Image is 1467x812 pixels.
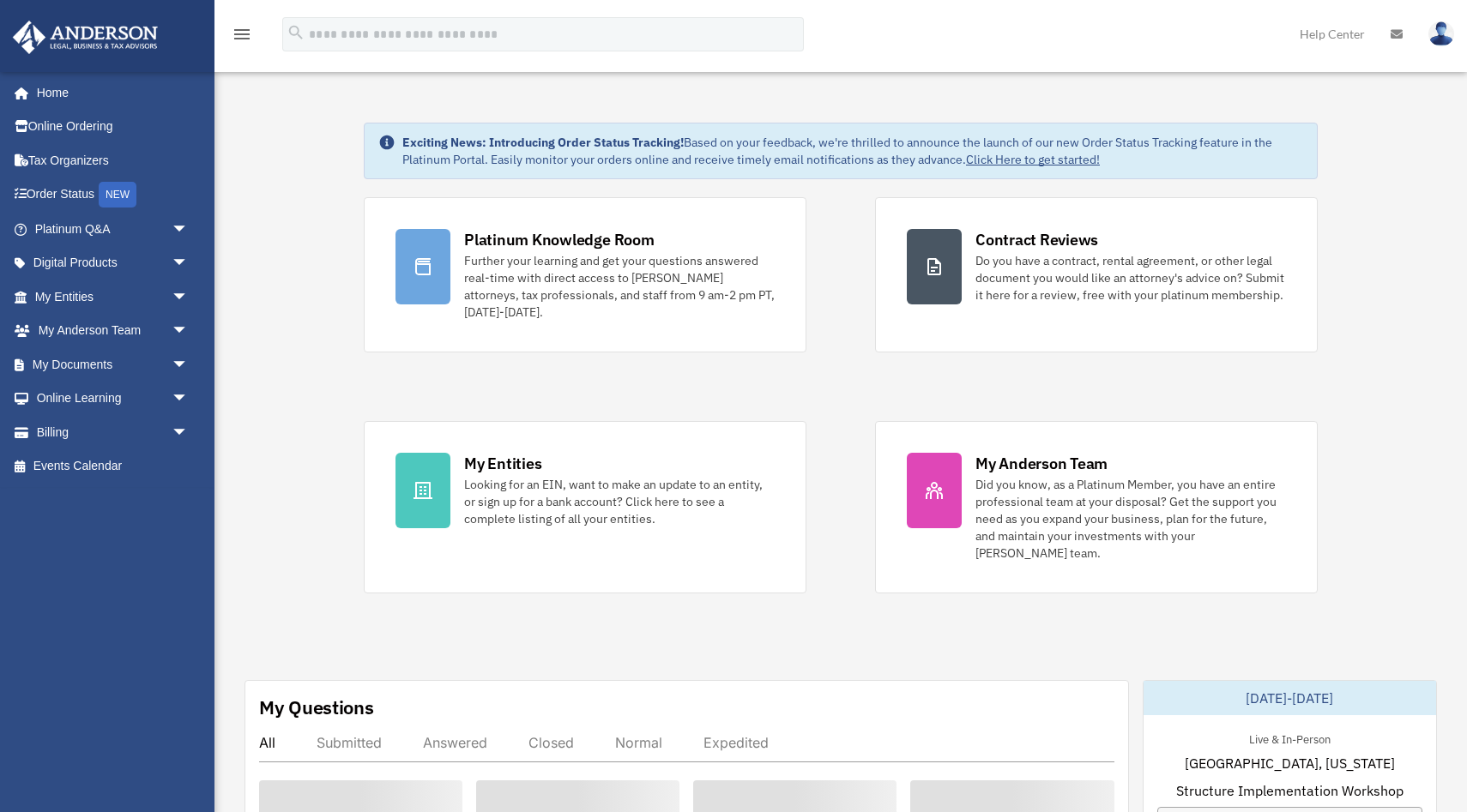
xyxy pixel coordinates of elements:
a: menu [232,30,252,45]
a: Home [12,75,206,110]
span: arrow_drop_down [172,382,206,417]
i: menu [232,24,252,45]
span: arrow_drop_down [172,347,206,382]
div: All [259,734,275,751]
div: NEW [99,182,136,208]
a: Platinum Knowledge Room Further your learning and get your questions answered real-time with dire... [364,197,806,352]
div: Did you know, as a Platinum Member, you have an entire professional team at your disposal? Get th... [975,476,1286,562]
div: Normal [615,734,662,751]
a: My Anderson Team Did you know, as a Platinum Member, you have an entire professional team at your... [875,421,1318,593]
div: Expedited [703,734,769,751]
div: Answered [423,734,487,751]
a: My Entitiesarrow_drop_down [12,280,214,314]
a: Click Here to get started! [966,152,1100,167]
div: Looking for an EIN, want to make an update to an entity, or sign up for a bank account? Click her... [464,476,775,527]
a: Events Calendar [12,449,214,484]
a: My Documentsarrow_drop_down [12,347,214,382]
a: Online Learningarrow_drop_down [12,382,214,416]
a: Online Ordering [12,110,214,144]
div: My Questions [259,695,374,720]
div: [DATE]-[DATE] [1144,681,1437,715]
span: arrow_drop_down [172,246,206,281]
div: My Entities [464,453,541,474]
a: Platinum Q&Aarrow_drop_down [12,212,214,246]
div: Contract Reviews [975,229,1098,250]
div: Submitted [317,734,382,751]
span: [GEOGRAPHIC_DATA], [US_STATE] [1185,753,1395,773]
div: Do you have a contract, rental agreement, or other legal document you would like an attorney's ad... [975,252,1286,304]
img: User Pic [1428,21,1454,46]
i: search [287,23,305,42]
span: Structure Implementation Workshop [1176,780,1404,801]
span: arrow_drop_down [172,314,206,349]
a: My Anderson Teamarrow_drop_down [12,314,214,348]
a: Contract Reviews Do you have a contract, rental agreement, or other legal document you would like... [875,197,1318,352]
a: Billingarrow_drop_down [12,415,214,449]
span: arrow_drop_down [172,280,206,315]
div: My Anderson Team [975,453,1108,474]
a: Order StatusNEW [12,177,214,213]
div: Live & In-Person [1235,729,1344,747]
strong: Exciting News: Introducing Order Status Tracking! [402,135,684,150]
img: Anderson Advisors Platinum Portal [8,21,163,54]
a: Tax Organizers [12,143,214,177]
a: My Entities Looking for an EIN, want to make an update to an entity, or sign up for a bank accoun... [364,421,806,593]
span: arrow_drop_down [172,415,206,450]
div: Closed [528,734,574,751]
div: Based on your feedback, we're thrilled to announce the launch of our new Order Status Tracking fe... [402,134,1303,168]
a: Digital Productsarrow_drop_down [12,246,214,280]
div: Further your learning and get your questions answered real-time with direct access to [PERSON_NAM... [464,252,775,321]
div: Platinum Knowledge Room [464,229,655,250]
span: arrow_drop_down [172,212,206,247]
